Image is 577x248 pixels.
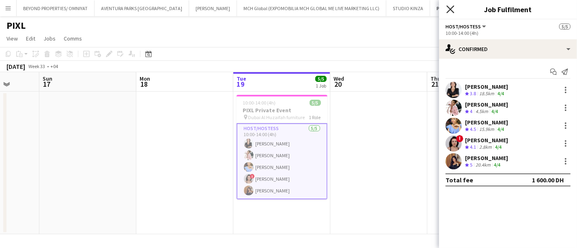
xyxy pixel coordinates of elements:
app-job-card: 10:00-14:00 (4h)5/5PIXL Private Event Dubai Al Huzaifah furniture1 RoleHost/Hostess5/510:00-14:00... [237,95,327,199]
app-skills-label: 4/4 [497,126,504,132]
div: [PERSON_NAME] [465,119,508,126]
a: Edit [23,33,39,44]
div: 10:00-14:00 (4h) [446,30,571,36]
div: 2.8km [478,144,493,151]
span: ! [456,135,463,142]
span: 18 [138,79,150,89]
span: Mon [140,75,150,82]
span: View [6,35,18,42]
a: View [3,33,21,44]
span: Sun [43,75,52,82]
span: 5/5 [310,100,321,106]
app-card-role: Host/Hostess5/510:00-14:00 (4h)[PERSON_NAME][PERSON_NAME][PERSON_NAME]![PERSON_NAME][PERSON_NAME] [237,123,327,199]
span: Jobs [43,35,56,42]
div: Confirmed [439,39,577,59]
div: Total fee [446,176,473,184]
span: Week 33 [27,63,47,69]
span: 5/5 [559,24,571,30]
div: 20.4km [474,162,492,169]
app-skills-label: 4/4 [497,90,504,96]
span: 4 [470,108,472,114]
button: MCH Global (EXPOMOBILIA MCH GLOBAL ME LIVE MARKETING LLC) [237,0,386,16]
h3: PIXL Private Event [237,107,327,114]
div: [PERSON_NAME] [465,83,508,90]
span: Thu [431,75,441,82]
div: 15.9km [478,126,496,133]
span: 5 [470,162,472,168]
span: 20 [332,79,344,89]
button: PIXL [430,0,452,16]
span: 19 [235,79,246,89]
div: 1 Job [316,83,326,89]
span: 4.1 [470,144,476,150]
a: Comms [60,33,85,44]
span: Dubai Al Huzaifah furniture [248,114,305,120]
app-skills-label: 4/4 [494,162,500,168]
div: 4.5km [474,108,490,115]
span: 5/5 [315,76,327,82]
span: Edit [26,35,35,42]
h3: Job Fulfilment [439,4,577,15]
span: Comms [64,35,82,42]
span: 1 Role [309,114,321,120]
button: BEYOND PROPERTIES/ OMNIYAT [17,0,95,16]
span: Host/Hostess [446,24,481,30]
span: Tue [237,75,246,82]
app-skills-label: 4/4 [495,144,502,150]
span: 10:00-14:00 (4h) [243,100,276,106]
div: [PERSON_NAME] [465,137,508,144]
button: STUDIO KINZA [386,0,430,16]
div: 18.5km [478,90,496,97]
app-skills-label: 4/4 [491,108,498,114]
button: Host/Hostess [446,24,487,30]
div: 1 600.00 DH [532,176,564,184]
span: 21 [429,79,441,89]
span: 3.8 [470,90,476,96]
button: [PERSON_NAME] [189,0,237,16]
div: +04 [50,63,58,69]
a: Jobs [40,33,59,44]
span: 17 [41,79,52,89]
span: Wed [334,75,344,82]
span: 4.5 [470,126,476,132]
span: ! [250,174,255,179]
h1: PIXL [6,19,26,32]
div: [PERSON_NAME] [465,154,508,162]
div: [DATE] [6,62,25,71]
div: [PERSON_NAME] [465,101,508,108]
button: AVENTURA PARKS [GEOGRAPHIC_DATA] [95,0,189,16]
